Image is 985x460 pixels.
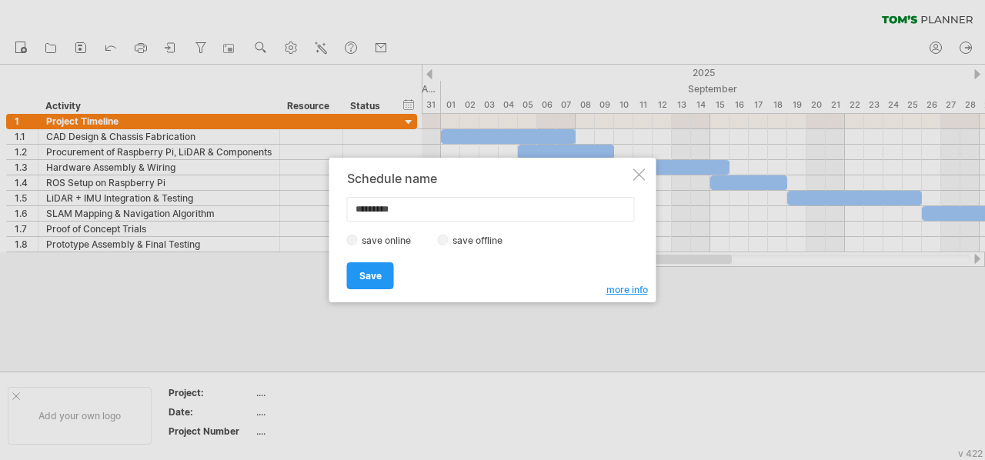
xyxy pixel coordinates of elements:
[347,172,630,185] div: Schedule name
[449,235,516,246] label: save offline
[347,262,394,289] a: Save
[359,270,382,282] span: Save
[606,284,648,295] span: more info
[358,235,424,246] label: save online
